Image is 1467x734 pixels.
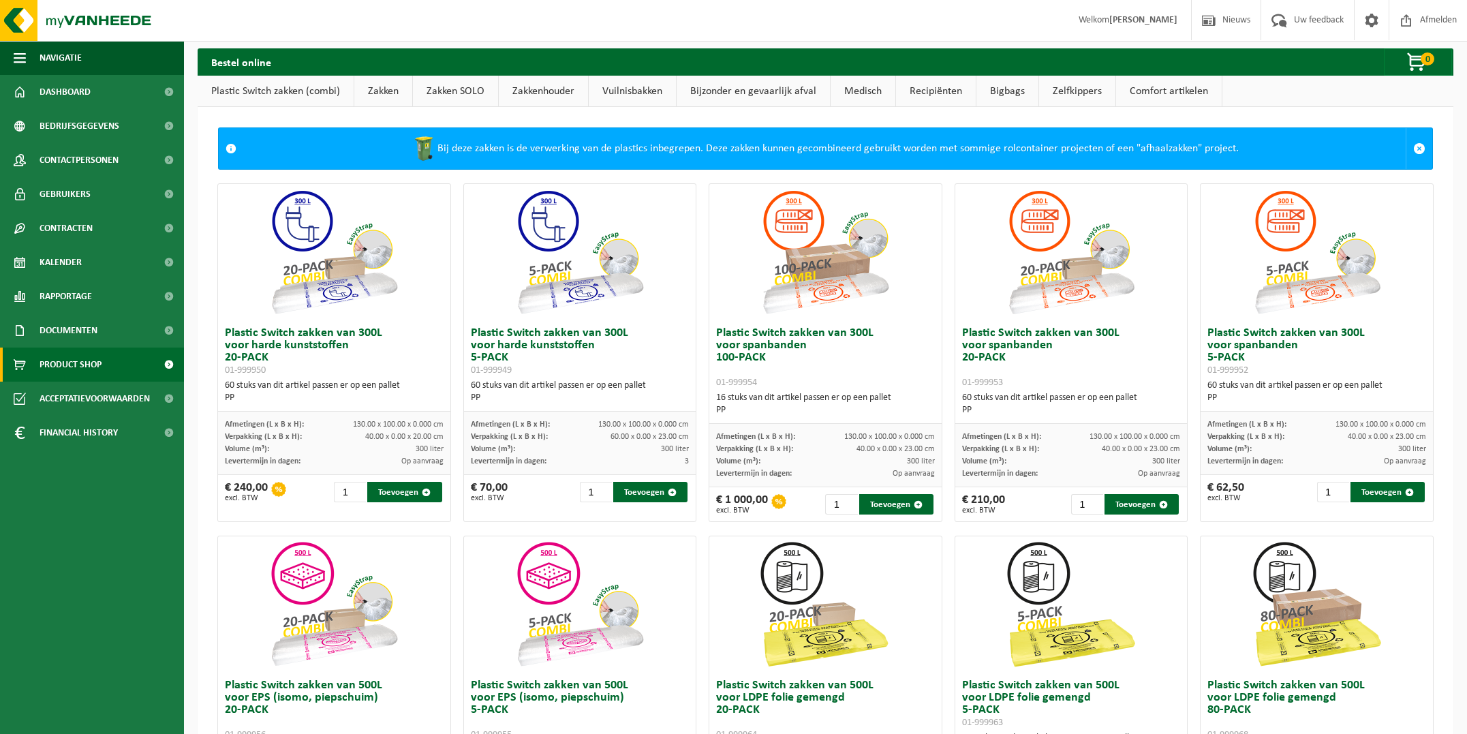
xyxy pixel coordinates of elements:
span: Verpakking (L x B x H): [471,433,548,441]
span: Kalender [40,245,82,279]
span: 130.00 x 100.00 x 0.000 cm [353,420,444,429]
div: PP [716,404,935,416]
h3: Plastic Switch zakken van 300L voor spanbanden 100-PACK [716,327,935,388]
div: 60 stuks van dit artikel passen er op een pallet [962,392,1181,416]
span: Afmetingen (L x B x H): [962,433,1041,441]
img: 01-999949 [512,184,648,320]
span: Op aanvraag [1384,457,1426,465]
div: PP [1207,392,1426,404]
div: € 240,00 [225,482,268,502]
button: Toevoegen [1105,494,1179,515]
span: 130.00 x 100.00 x 0.000 cm [1090,433,1180,441]
span: Verpakking (L x B x H): [225,433,302,441]
a: Zelfkippers [1039,76,1115,107]
div: PP [471,392,690,404]
span: Afmetingen (L x B x H): [1207,420,1286,429]
span: Verpakking (L x B x H): [716,445,793,453]
input: 1 [1317,482,1349,502]
span: 01-999950 [225,365,266,376]
span: excl. BTW [962,506,1005,515]
div: 60 stuks van dit artikel passen er op een pallet [1207,380,1426,404]
h3: Plastic Switch zakken van 500L voor LDPE folie gemengd 5-PACK [962,679,1181,729]
span: Afmetingen (L x B x H): [716,433,795,441]
span: 3 [685,457,689,465]
span: Levertermijn in dagen: [471,457,546,465]
img: 01-999963 [1003,536,1139,673]
a: Bijzonder en gevaarlijk afval [677,76,830,107]
a: Sluit melding [1406,128,1432,169]
button: Toevoegen [613,482,688,502]
a: Medisch [831,76,895,107]
span: Volume (m³): [225,445,269,453]
button: Toevoegen [1350,482,1425,502]
span: 01-999953 [962,378,1003,388]
span: Levertermijn in dagen: [1207,457,1283,465]
span: Verpakking (L x B x H): [962,445,1039,453]
span: Verpakking (L x B x H): [1207,433,1284,441]
div: 60 stuks van dit artikel passen er op een pallet [471,380,690,404]
span: Bedrijfsgegevens [40,109,119,143]
span: Op aanvraag [1138,470,1180,478]
div: 60 stuks van dit artikel passen er op een pallet [225,380,444,404]
div: € 210,00 [962,494,1005,515]
span: Product Shop [40,348,102,382]
span: Contracten [40,211,93,245]
span: Gebruikers [40,177,91,211]
span: Volume (m³): [471,445,515,453]
span: Dashboard [40,75,91,109]
img: 01-999955 [512,536,648,673]
strong: [PERSON_NAME] [1109,15,1177,25]
span: Levertermijn in dagen: [962,470,1038,478]
h3: Plastic Switch zakken van 300L voor harde kunststoffen 20-PACK [225,327,444,376]
h2: Bestel online [198,48,285,75]
span: Op aanvraag [401,457,444,465]
img: 01-999954 [757,184,893,320]
button: Toevoegen [367,482,442,502]
a: Zakkenhouder [499,76,588,107]
span: Contactpersonen [40,143,119,177]
span: 01-999954 [716,378,757,388]
input: 1 [334,482,366,502]
span: 40.00 x 0.00 x 23.00 cm [1348,433,1426,441]
a: Recipiënten [896,76,976,107]
div: PP [962,404,1181,416]
div: 16 stuks van dit artikel passen er op een pallet [716,392,935,416]
span: 40.00 x 0.00 x 23.00 cm [856,445,935,453]
div: PP [225,392,444,404]
span: Documenten [40,314,97,348]
a: Comfort artikelen [1116,76,1222,107]
span: 300 liter [416,445,444,453]
img: 01-999968 [1249,536,1385,673]
span: Financial History [40,416,118,450]
span: 40.00 x 0.00 x 20.00 cm [365,433,444,441]
span: Levertermijn in dagen: [225,457,300,465]
span: 130.00 x 100.00 x 0.000 cm [844,433,935,441]
span: 300 liter [907,457,935,465]
span: 60.00 x 0.00 x 23.00 cm [611,433,689,441]
img: 01-999950 [266,184,402,320]
span: Op aanvraag [893,470,935,478]
span: Volume (m³): [962,457,1006,465]
img: 01-999952 [1249,184,1385,320]
span: 300 liter [1152,457,1180,465]
img: 01-999956 [266,536,402,673]
span: Acceptatievoorwaarden [40,382,150,416]
span: excl. BTW [471,494,508,502]
span: 01-999952 [1207,365,1248,376]
img: WB-0240-HPE-GN-50.png [410,135,437,162]
span: excl. BTW [225,494,268,502]
span: 130.00 x 100.00 x 0.000 cm [1335,420,1426,429]
a: Zakken SOLO [413,76,498,107]
span: excl. BTW [1207,494,1244,502]
span: 01-999949 [471,365,512,376]
div: Bij deze zakken is de verwerking van de plastics inbegrepen. Deze zakken kunnen gecombineerd gebr... [243,128,1406,169]
button: 0 [1384,48,1452,76]
h3: Plastic Switch zakken van 300L voor harde kunststoffen 5-PACK [471,327,690,376]
span: 01-999963 [962,718,1003,728]
span: 300 liter [661,445,689,453]
input: 1 [580,482,612,502]
span: 40.00 x 0.00 x 23.00 cm [1102,445,1180,453]
span: Navigatie [40,41,82,75]
span: Volume (m³): [716,457,760,465]
div: € 62,50 [1207,482,1244,502]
